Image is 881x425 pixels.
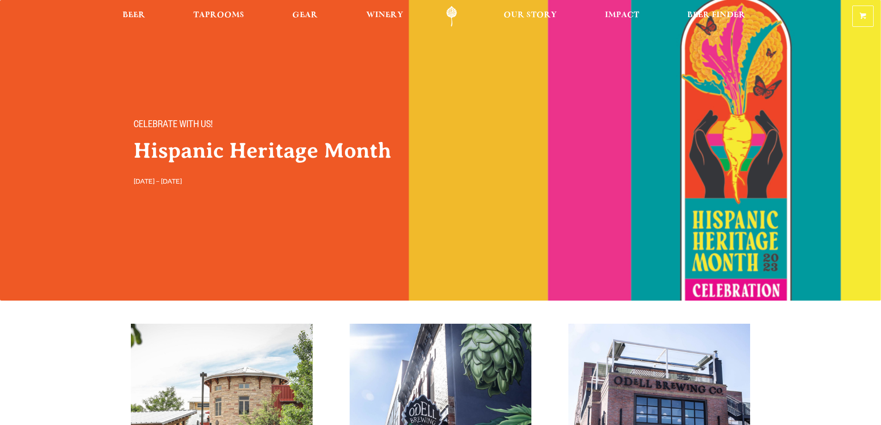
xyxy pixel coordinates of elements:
[434,6,469,27] a: Odell Home
[504,12,557,19] span: Our Story
[681,6,752,27] a: Beer Finder
[193,12,244,19] span: Taprooms
[134,139,422,162] h2: Hispanic Heritage Month
[360,6,409,27] a: Winery
[292,12,318,19] span: Gear
[123,12,145,19] span: Beer
[187,6,250,27] a: Taprooms
[134,177,370,188] p: [DATE] – [DATE]
[599,6,645,27] a: Impact
[366,12,403,19] span: Winery
[605,12,639,19] span: Impact
[286,6,324,27] a: Gear
[117,6,151,27] a: Beer
[498,6,563,27] a: Our Story
[687,12,745,19] span: Beer Finder
[134,120,213,132] span: Celebrate with us!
